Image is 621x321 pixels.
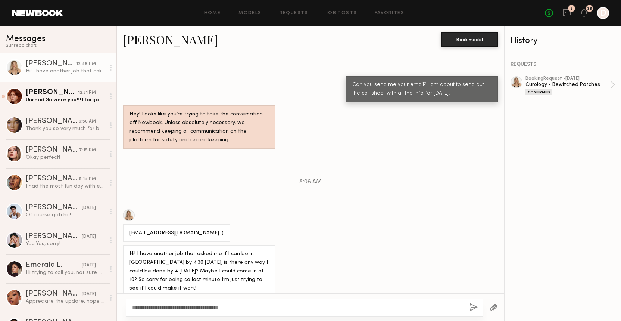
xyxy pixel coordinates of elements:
span: 8:06 AM [299,179,322,185]
div: [PERSON_NAME] [26,175,79,183]
div: I had the most fun day with everyone! Thank you so much for having me. You guys are so amazing an... [26,183,105,190]
div: 9:56 AM [79,118,96,125]
div: 38 [587,7,592,11]
div: Curology - Bewitched Patches [525,81,611,88]
div: Hey! Looks like you’re trying to take the conversation off Newbook. Unless absolutely necessary, ... [129,110,269,145]
a: Home [204,11,221,16]
div: History [511,37,615,45]
div: Can you send me your email? I am about to send out the call sheet with all the info for [DATE]! [352,81,492,98]
div: Emerald L. [26,262,82,269]
div: [PERSON_NAME] [26,290,82,298]
button: Book model [441,32,498,47]
div: Thank you so very much for being understanding! I’m sorry I didn’t have the address! [26,125,105,132]
div: Appreciate the update, hope to work with you on the next one! [26,298,105,305]
div: [PERSON_NAME] [26,233,82,240]
div: [DATE] [82,262,96,269]
a: 2 [563,9,571,18]
div: [PERSON_NAME] [26,118,79,125]
div: 12:48 PM [76,61,96,68]
div: [DATE] [82,291,96,298]
a: bookingRequest •[DATE]Curology - Bewitched PatchesConfirmed [525,76,615,95]
div: Unread: So were you!!! I forgot the add the manicure to the expenses, is there a way to reimburse... [26,96,105,104]
div: [PERSON_NAME] [26,204,82,212]
a: D [597,7,609,19]
div: Hi! I have another job that asked me if I can be in [GEOGRAPHIC_DATA] by 4:30 [DATE], is there an... [129,250,269,319]
div: Confirmed [525,89,552,95]
div: [PERSON_NAME] [26,89,78,96]
a: Models [238,11,261,16]
div: You: Yes, sorry! [26,240,105,247]
div: 7:15 PM [79,147,96,154]
a: Favorites [375,11,404,16]
div: [EMAIL_ADDRESS][DOMAIN_NAME] :) [129,229,224,238]
div: 5:14 PM [79,176,96,183]
div: booking Request • [DATE] [525,76,611,81]
a: [PERSON_NAME] [123,31,218,47]
div: 2 [570,7,573,11]
a: Job Posts [326,11,357,16]
span: Messages [6,35,46,43]
a: Book model [441,36,498,42]
div: Hi! I have another job that asked me if I can be in [GEOGRAPHIC_DATA] by 4:30 [DATE], is there an... [26,68,105,75]
div: [PERSON_NAME] [26,60,76,68]
a: Requests [280,11,308,16]
div: [DATE] [82,233,96,240]
div: Hi trying to call you, not sure where the studio is [26,269,105,276]
div: 12:31 PM [78,89,96,96]
div: [DATE] [82,204,96,212]
div: Of course gotcha! [26,212,105,219]
div: REQUESTS [511,62,615,67]
div: [PERSON_NAME] [26,146,79,154]
div: Okay perfect! [26,154,105,161]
